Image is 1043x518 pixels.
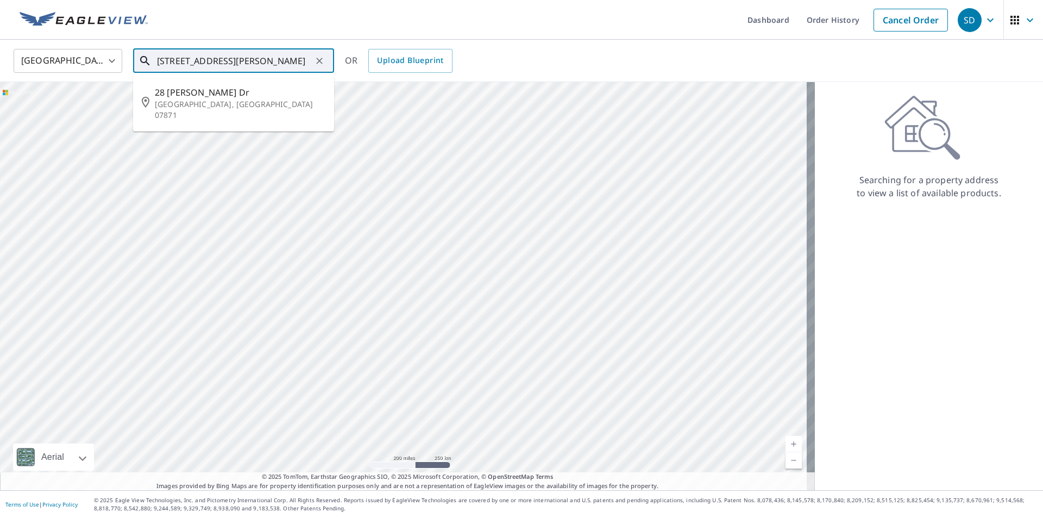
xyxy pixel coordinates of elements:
[874,9,948,32] a: Cancel Order
[786,452,802,469] a: Current Level 5, Zoom Out
[5,501,78,508] p: |
[488,472,533,480] a: OpenStreetMap
[42,501,78,508] a: Privacy Policy
[786,436,802,452] a: Current Level 5, Zoom In
[38,444,67,471] div: Aerial
[155,99,325,121] p: [GEOGRAPHIC_DATA], [GEOGRAPHIC_DATA] 07871
[377,54,443,67] span: Upload Blueprint
[5,501,39,508] a: Terms of Use
[312,53,327,68] button: Clear
[536,472,554,480] a: Terms
[157,46,312,76] input: Search by address or latitude-longitude
[958,8,982,32] div: SD
[262,472,554,482] span: © 2025 TomTom, Earthstar Geographics SIO, © 2025 Microsoft Corporation, ©
[345,49,453,73] div: OR
[20,12,148,28] img: EV Logo
[13,444,94,471] div: Aerial
[155,86,325,99] span: 28 [PERSON_NAME] Dr
[94,496,1038,513] p: © 2025 Eagle View Technologies, Inc. and Pictometry International Corp. All Rights Reserved. Repo...
[856,173,1002,199] p: Searching for a property address to view a list of available products.
[368,49,452,73] a: Upload Blueprint
[14,46,122,76] div: [GEOGRAPHIC_DATA]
